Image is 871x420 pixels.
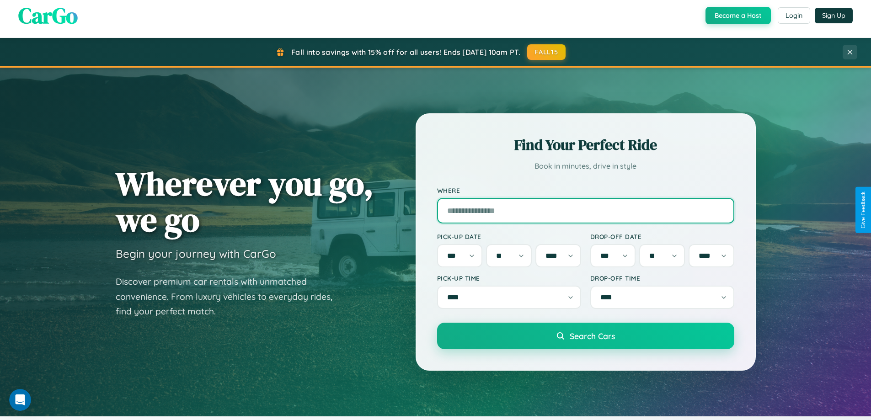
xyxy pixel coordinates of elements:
p: Discover premium car rentals with unmatched convenience. From luxury vehicles to everyday rides, ... [116,274,344,319]
label: Drop-off Time [590,274,734,282]
h2: Find Your Perfect Ride [437,135,734,155]
iframe: Intercom live chat [9,389,31,411]
label: Pick-up Date [437,233,581,240]
label: Where [437,186,734,194]
div: Give Feedback [860,191,866,229]
p: Book in minutes, drive in style [437,159,734,173]
label: Pick-up Time [437,274,581,282]
button: Search Cars [437,323,734,349]
span: Search Cars [570,331,615,341]
button: Become a Host [705,7,771,24]
span: CarGo [18,0,78,31]
button: Login [778,7,810,24]
label: Drop-off Date [590,233,734,240]
button: Sign Up [815,8,853,23]
h3: Begin your journey with CarGo [116,247,276,261]
h1: Wherever you go, we go [116,165,374,238]
span: Fall into savings with 15% off for all users! Ends [DATE] 10am PT. [291,48,520,57]
button: FALL15 [527,44,566,60]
